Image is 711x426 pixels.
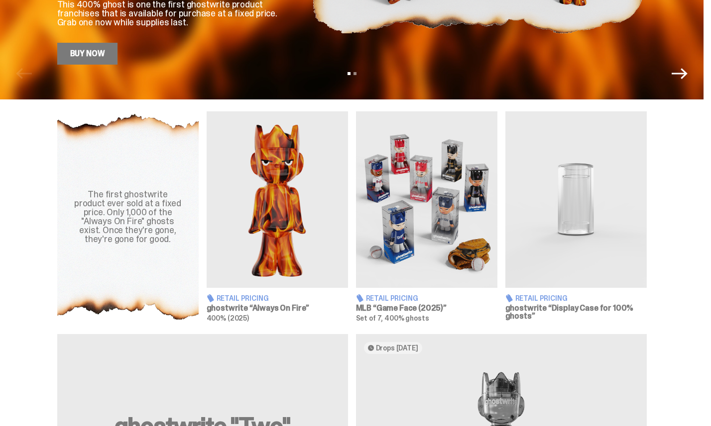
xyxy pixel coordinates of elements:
[505,304,647,320] h3: ghostwrite “Display Case for 100% ghosts”
[354,72,356,75] button: View slide 2
[207,111,348,322] a: Always On Fire Retail Pricing
[356,111,497,322] a: Game Face (2025) Retail Pricing
[376,344,418,352] span: Drops [DATE]
[356,314,429,323] span: Set of 7, 400% ghosts
[217,295,269,302] span: Retail Pricing
[57,43,118,65] a: Buy Now
[207,314,249,323] span: 400% (2025)
[69,190,187,244] div: The first ghostwrite product ever sold at a fixed price. Only 1,000 of the "Always On Fire" ghost...
[356,111,497,288] img: Game Face (2025)
[366,295,418,302] span: Retail Pricing
[207,304,348,312] h3: ghostwrite “Always On Fire”
[207,111,348,288] img: Always On Fire
[505,111,647,322] a: Display Case for 100% ghosts Retail Pricing
[356,304,497,312] h3: MLB “Game Face (2025)”
[348,72,351,75] button: View slide 1
[515,295,568,302] span: Retail Pricing
[672,66,688,82] button: Next
[505,111,647,288] img: Display Case for 100% ghosts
